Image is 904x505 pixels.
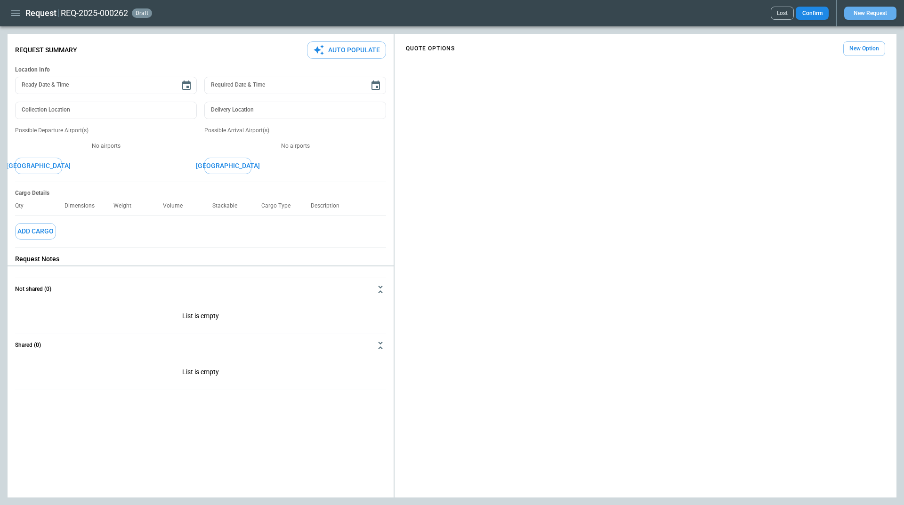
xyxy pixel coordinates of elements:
[796,7,829,20] button: Confirm
[15,223,56,240] button: Add Cargo
[395,38,896,60] div: scrollable content
[113,202,139,209] p: Weight
[406,47,455,51] h4: QUOTE OPTIONS
[15,286,51,292] h6: Not shared (0)
[15,334,386,357] button: Shared (0)
[15,278,386,301] button: Not shared (0)
[15,255,386,263] p: Request Notes
[15,342,41,348] h6: Shared (0)
[15,142,197,150] p: No airports
[261,202,298,209] p: Cargo Type
[15,357,386,390] p: List is empty
[15,301,386,334] p: List is empty
[15,190,386,197] h6: Cargo Details
[134,10,150,16] span: draft
[311,202,347,209] p: Description
[25,8,56,19] h1: Request
[204,142,386,150] p: No airports
[163,202,190,209] p: Volume
[204,158,251,174] button: [GEOGRAPHIC_DATA]
[15,127,197,135] p: Possible Departure Airport(s)
[15,202,31,209] p: Qty
[307,41,386,59] button: Auto Populate
[771,7,794,20] button: Lost
[212,202,245,209] p: Stackable
[15,301,386,334] div: Not shared (0)
[177,76,196,95] button: Choose date
[61,8,128,19] h2: REQ-2025-000262
[65,202,102,209] p: Dimensions
[15,46,77,54] p: Request Summary
[844,7,896,20] button: New Request
[15,357,386,390] div: Not shared (0)
[366,76,385,95] button: Choose date
[15,158,62,174] button: [GEOGRAPHIC_DATA]
[204,127,386,135] p: Possible Arrival Airport(s)
[843,41,885,56] button: New Option
[15,66,386,73] h6: Location Info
